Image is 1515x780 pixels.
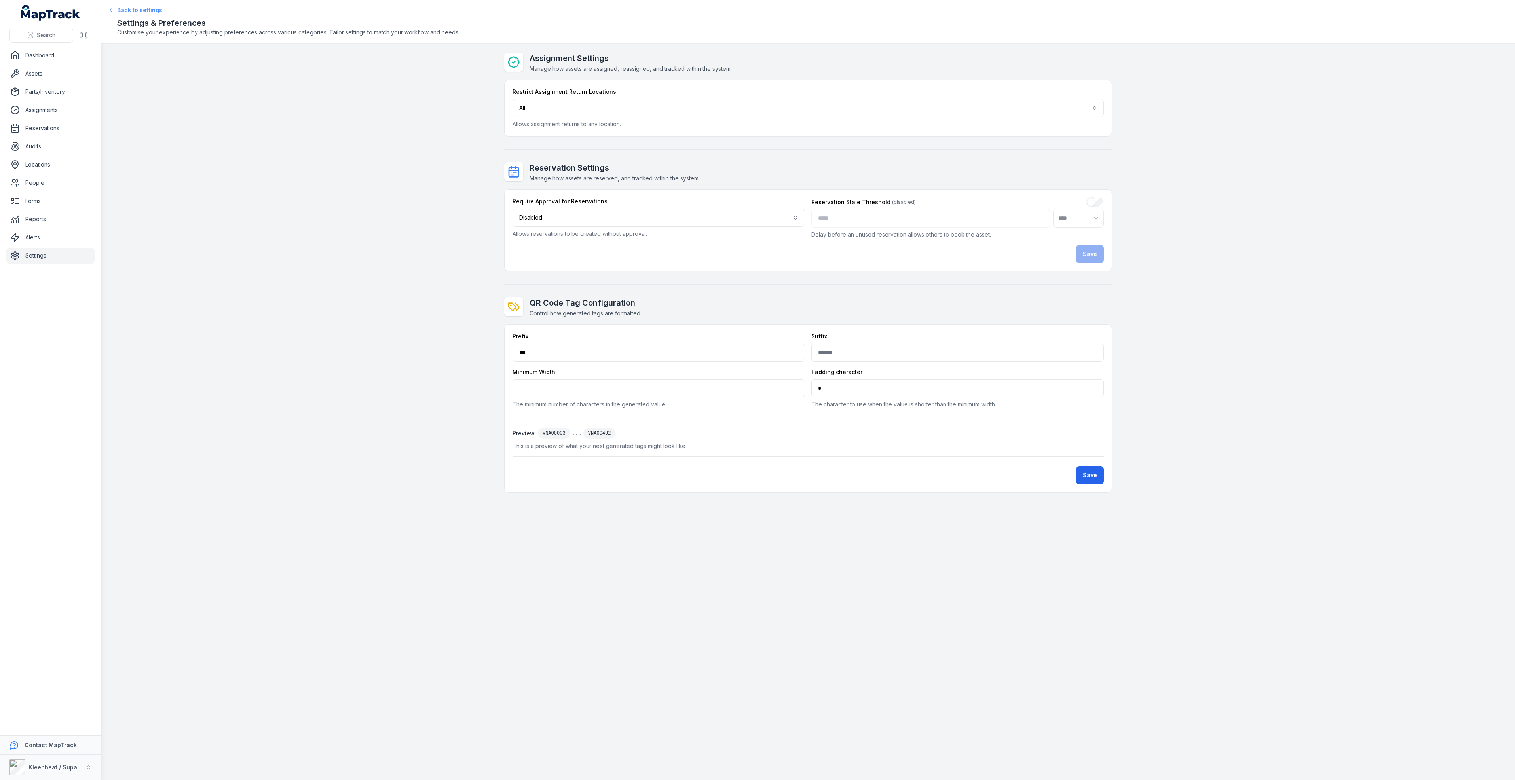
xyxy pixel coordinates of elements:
[530,162,700,173] h2: Reservation Settings
[530,65,732,72] span: Manage how assets are assigned, reassigned, and tracked within the system.
[513,400,805,408] p: The minimum number of characters in the generated value.
[6,120,95,136] a: Reservations
[892,199,916,205] span: (disabled)
[6,157,95,173] a: Locations
[811,231,1104,239] p: Delay before an unused reservation allows others to book the asset.
[572,429,582,437] span: ...
[538,428,570,439] div: VNA00003
[6,66,95,82] a: Assets
[513,88,616,96] label: Restrict Assignment Return Locations
[811,332,827,340] label: Suffix
[21,5,80,21] a: MapTrack
[513,442,1104,450] span: This is a preview of what your next generated tags might look like.
[513,99,1104,117] button: All
[530,310,642,317] span: Control how generated tags are formatted.
[6,139,95,154] a: Audits
[1086,197,1104,207] input: :rau:-form-item-label
[6,193,95,209] a: Forms
[9,28,73,43] button: Search
[117,6,162,14] span: Back to settings
[513,368,555,376] label: Minimum Width
[117,28,1499,36] span: Customise your experience by adjusting preferences across various categories. Tailor settings to ...
[811,368,862,376] label: Padding character
[6,230,95,245] a: Alerts
[513,209,805,227] button: Disabled
[6,175,95,191] a: People
[811,198,916,206] label: Reservation Stale Threshold
[530,53,732,64] h2: Assignment Settings
[6,211,95,227] a: Reports
[6,102,95,118] a: Assignments
[109,6,162,14] a: Back to settings
[25,742,77,748] strong: Contact MapTrack
[513,197,608,205] label: Require Approval for Reservations
[6,84,95,100] a: Parts/Inventory
[28,764,87,771] strong: Kleenheat / Supagas
[530,297,642,308] h2: QR Code Tag Configuration
[513,332,528,340] label: Prefix
[37,31,55,39] span: Search
[513,120,1104,128] p: Allows assignment returns to any location.
[6,248,95,264] a: Settings
[513,429,538,437] span: Preview
[6,47,95,63] a: Dashboard
[1076,466,1104,484] button: Save
[513,230,805,238] p: Allows reservations to be created without approval.
[530,175,700,182] span: Manage how assets are reserved, and tracked within the system.
[583,428,616,439] div: VNA00492
[117,17,1499,28] h2: Settings & Preferences
[811,400,1104,408] p: The character to use when the value is shorter than the minimum width.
